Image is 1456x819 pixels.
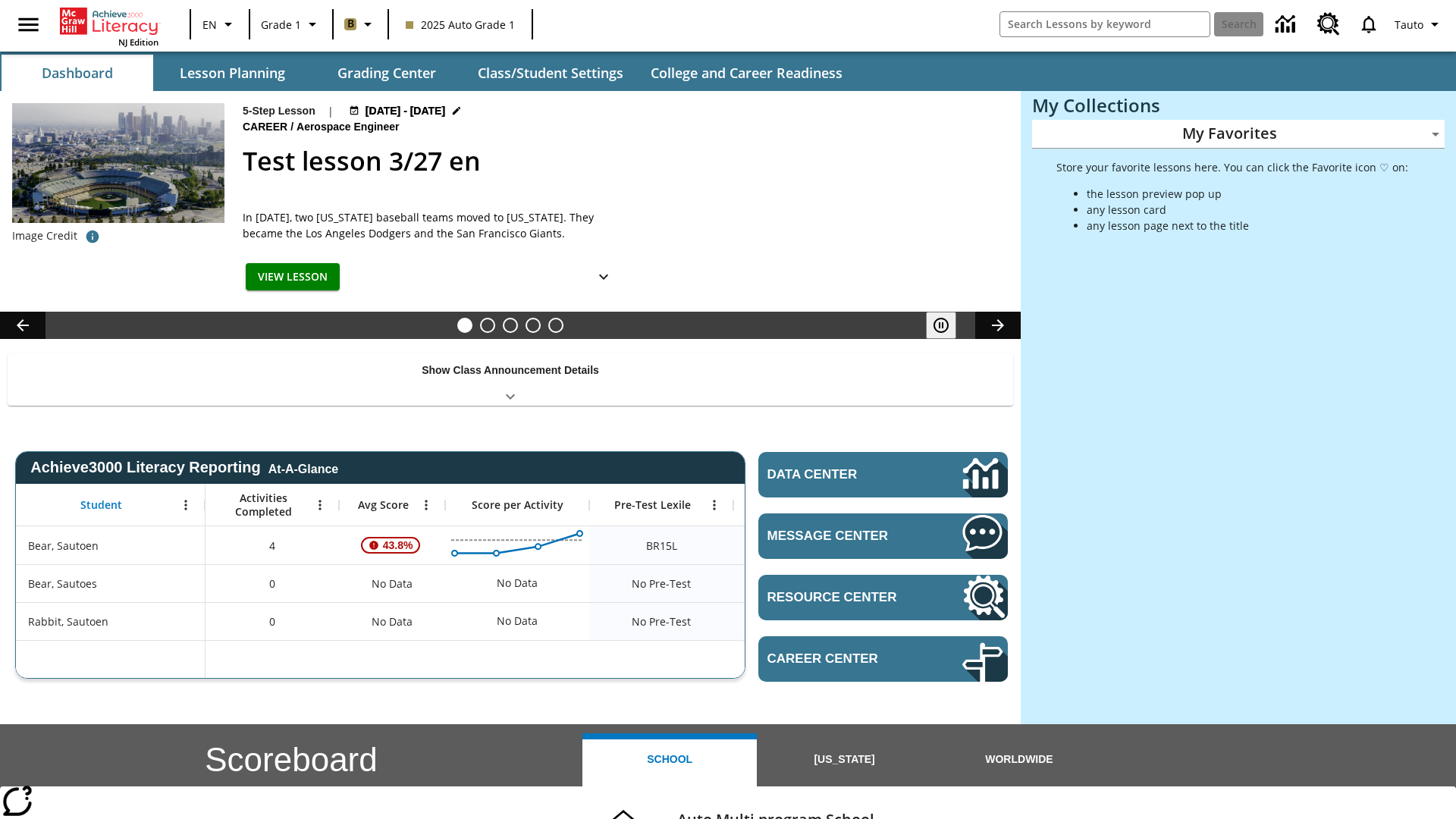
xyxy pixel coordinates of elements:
[767,529,917,544] span: Message Center
[346,103,466,119] button: Aug 24 - Aug 24 Choose Dates
[8,353,1013,406] div: Show Class Announcement Details
[480,318,495,333] button: Slide 2 Ask the Scientist: Furry Friends
[269,576,275,591] span: 0
[243,103,315,119] p: 5-Step Lesson
[758,636,1008,682] a: Career Center
[472,498,563,512] span: Score per Activity
[767,590,917,605] span: Resource Center
[243,209,622,241] span: In 1958, two New York baseball teams moved to California. They became the Los Angeles Dodgers and...
[358,498,409,512] span: Avg Score
[526,318,541,333] button: Slide 4 Pre-release lesson
[255,11,328,38] button: Grade: Grade 1, Select a grade
[926,312,956,339] button: Pause
[6,2,51,47] button: Open side menu
[206,602,339,640] div: 0, Rabbit, Sautoen
[758,513,1008,559] a: Message Center
[80,498,122,512] span: Student
[261,17,301,33] span: Grade 1
[767,651,917,667] span: Career Center
[757,733,931,786] button: [US_STATE]
[582,733,757,786] button: School
[12,228,77,243] p: Image Credit
[422,362,599,378] p: Show Class Announcement Details
[489,568,545,598] div: No Data, Bear, Sautoes
[733,564,877,602] div: No Data, Bear, Sautoes
[28,576,97,591] span: Bear, Sautoes
[975,312,1021,339] button: Lesson carousel, Next
[30,459,338,476] span: Achieve3000 Literacy Reporting
[269,613,275,629] span: 0
[1056,159,1408,175] p: Store your favorite lessons here. You can click the Favorite icon ♡ on:
[489,606,545,636] div: No Data, Rabbit, Sautoen
[1349,5,1389,44] a: Notifications
[1395,17,1423,33] span: Tauto
[415,494,438,516] button: Open Menu
[1032,120,1445,149] div: My Favorites
[1087,218,1408,234] li: any lesson page next to the title
[243,209,622,241] div: In [DATE], two [US_STATE] baseball teams moved to [US_STATE]. They became the Los Angeles Dodgers...
[60,5,158,48] div: Home
[156,55,308,91] button: Lesson Planning
[246,263,340,291] button: View Lesson
[243,119,290,136] span: Career
[206,564,339,602] div: 0, Bear, Sautoes
[758,575,1008,620] a: Resource Center, Will open in new tab
[339,602,445,640] div: No Data, Rabbit, Sautoen
[377,532,419,559] span: 43.8%
[268,460,338,476] div: At-A-Glance
[588,263,619,291] button: Show Details
[2,55,153,91] button: Dashboard
[297,119,402,136] span: Aerospace Engineer
[174,494,197,516] button: Open Menu
[269,538,275,554] span: 4
[311,55,463,91] button: Grading Center
[614,498,691,512] span: Pre-Test Lexile
[632,576,691,591] span: No Pre-Test, Bear, Sautoes
[364,568,420,599] span: No Data
[309,494,331,516] button: Open Menu
[339,526,445,564] div: , 43.8%, Attention! This student's Average First Try Score of 43.8% is below 65%, Bear, Sautoen
[347,14,354,33] span: B
[1087,186,1408,202] li: the lesson preview pop up
[733,602,877,640] div: No Data, Rabbit, Sautoen
[703,494,726,516] button: Open Menu
[1389,11,1450,38] button: Profile/Settings
[12,103,224,223] img: Dodgers stadium.
[758,452,1008,497] a: Data Center
[202,17,217,33] span: EN
[1266,4,1308,45] a: Data Center
[28,538,99,554] span: Bear, Sautoen
[767,467,911,482] span: Data Center
[339,564,445,602] div: No Data, Bear, Sautoes
[406,17,515,33] span: 2025 Auto Grade 1
[28,613,108,629] span: Rabbit, Sautoen
[1087,202,1408,218] li: any lesson card
[733,526,877,564] div: 10 Lexile, ER, Based on the Lexile Reading measure, student is an Emerging Reader (ER) and will h...
[366,103,445,119] span: [DATE] - [DATE]
[466,55,635,91] button: Class/Student Settings
[243,142,1003,180] h2: Test lesson 3/27 en
[646,538,677,554] span: Beginning reader 15 Lexile, Bear, Sautoen
[206,526,339,564] div: 4, Bear, Sautoen
[213,491,313,519] span: Activities Completed
[1000,12,1210,36] input: search field
[196,11,244,38] button: Language: EN, Select a language
[932,733,1106,786] button: Worldwide
[503,318,518,333] button: Slide 3 Cars of the Future?
[926,312,971,339] div: Pause
[1032,95,1445,116] h3: My Collections
[457,318,472,333] button: Slide 1 Test lesson 3/27 en
[632,613,691,629] span: No Pre-Test, Rabbit, Sautoen
[290,121,293,133] span: /
[77,223,108,250] button: Image credit: David Sucsy/E+/Getty Images
[364,606,420,637] span: No Data
[338,11,383,38] button: Boost Class color is light brown. Change class color
[548,318,563,333] button: Slide 5 Remembering Justice O'Connor
[328,103,334,119] span: |
[639,55,855,91] button: College and Career Readiness
[1308,4,1349,45] a: Resource Center, Will open in new tab
[118,36,158,48] span: NJ Edition
[60,6,158,36] a: Home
